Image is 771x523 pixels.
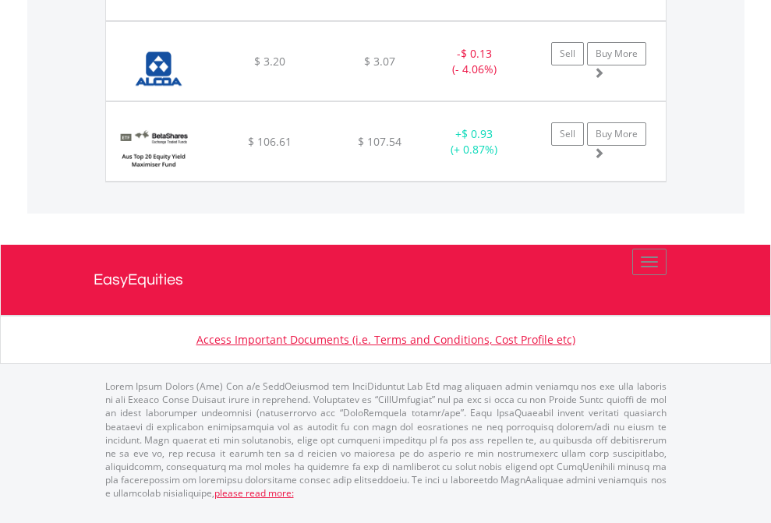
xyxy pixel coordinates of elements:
[426,46,523,77] div: - (- 4.06%)
[551,42,584,65] a: Sell
[358,134,401,149] span: $ 107.54
[587,42,646,65] a: Buy More
[254,54,285,69] span: $ 3.20
[114,122,193,177] img: EQU.AU.YMAX.png
[551,122,584,146] a: Sell
[114,41,203,97] img: EQU.AU.AAI.png
[196,332,575,347] a: Access Important Documents (i.e. Terms and Conditions, Cost Profile etc)
[94,245,678,315] a: EasyEquities
[364,54,395,69] span: $ 3.07
[461,46,492,61] span: $ 0.13
[462,126,493,141] span: $ 0.93
[426,126,523,157] div: + (+ 0.87%)
[214,486,294,500] a: please read more:
[587,122,646,146] a: Buy More
[248,134,292,149] span: $ 106.61
[105,380,667,500] p: Lorem Ipsum Dolors (Ame) Con a/e SeddOeiusmod tem InciDiduntut Lab Etd mag aliquaen admin veniamq...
